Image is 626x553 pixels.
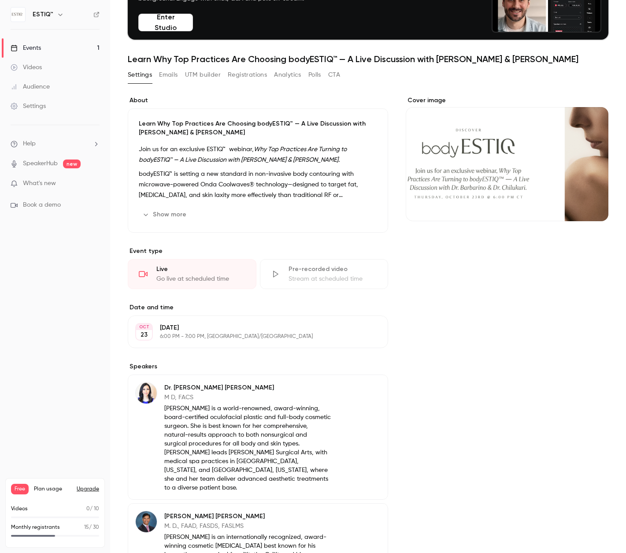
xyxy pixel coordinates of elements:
[160,333,341,340] p: 6:00 PM - 7:00 PM, [GEOGRAPHIC_DATA]/[GEOGRAPHIC_DATA]
[128,362,388,371] label: Speakers
[86,506,90,512] span: 0
[289,275,378,283] div: Stream at scheduled time
[139,144,377,165] p: Join us for an exclusive ESTIQ™ webinar,
[289,265,378,274] div: Pre-recorded video
[86,505,99,513] p: / 10
[139,208,192,222] button: Show more
[34,486,71,493] span: Plan usage
[139,119,377,137] p: Learn Why Top Practices Are Choosing bodyESTIQ™ — A Live Discussion with [PERSON_NAME] & [PERSON_...
[156,275,245,283] div: Go live at scheduled time
[33,10,53,19] h6: ESTIQ™
[274,68,301,82] button: Analytics
[11,63,42,72] div: Videos
[139,169,377,200] p: bodyESTIQ™ is setting a new standard in non-invasive body contouring with microwave-powered Onda ...
[308,68,321,82] button: Polls
[164,393,331,402] p: M D, FACS
[260,259,389,289] div: Pre-recorded videoStream at scheduled time
[128,54,608,64] h1: Learn Why Top Practices Are Choosing bodyESTIQ™ — A Live Discussion with [PERSON_NAME] & [PERSON_...
[11,7,25,22] img: ESTIQ™
[141,330,148,339] p: 23
[406,96,608,105] label: Cover image
[164,522,331,531] p: M. D., FAAD, FASDS, FASLMS
[11,44,41,52] div: Events
[128,68,152,82] button: Settings
[23,159,58,168] a: SpeakerHub
[23,139,36,148] span: Help
[11,523,60,531] p: Monthly registrants
[11,139,100,148] li: help-dropdown-opener
[228,68,267,82] button: Registrations
[128,303,388,312] label: Date and time
[77,486,99,493] button: Upgrade
[23,179,56,188] span: What's new
[11,505,28,513] p: Videos
[11,82,50,91] div: Audience
[136,324,152,330] div: OCT
[128,96,388,105] label: About
[160,323,341,332] p: [DATE]
[159,68,178,82] button: Emails
[136,511,157,532] img: Dr. Suneel Chilukuri
[185,68,221,82] button: UTM builder
[164,404,331,492] p: [PERSON_NAME] is a world-renowned, award-winning, board-certified oculofacial plastic and full-bo...
[11,102,46,111] div: Settings
[136,382,157,404] img: Dr. Shelia Barbarino
[89,180,100,188] iframe: Noticeable Trigger
[84,523,99,531] p: / 30
[23,200,61,210] span: Book a demo
[164,512,331,521] p: [PERSON_NAME] [PERSON_NAME]
[164,383,331,392] p: Dr. [PERSON_NAME] [PERSON_NAME]
[84,525,89,530] span: 15
[138,14,193,31] button: Enter Studio
[328,68,340,82] button: CTA
[128,259,256,289] div: LiveGo live at scheduled time
[128,247,388,256] p: Event type
[128,375,388,500] div: Dr. Shelia BarbarinoDr. [PERSON_NAME] [PERSON_NAME]M D, FACS[PERSON_NAME] is a world-renowned, aw...
[11,484,29,494] span: Free
[406,96,608,221] section: Cover image
[63,160,81,168] span: new
[156,265,245,274] div: Live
